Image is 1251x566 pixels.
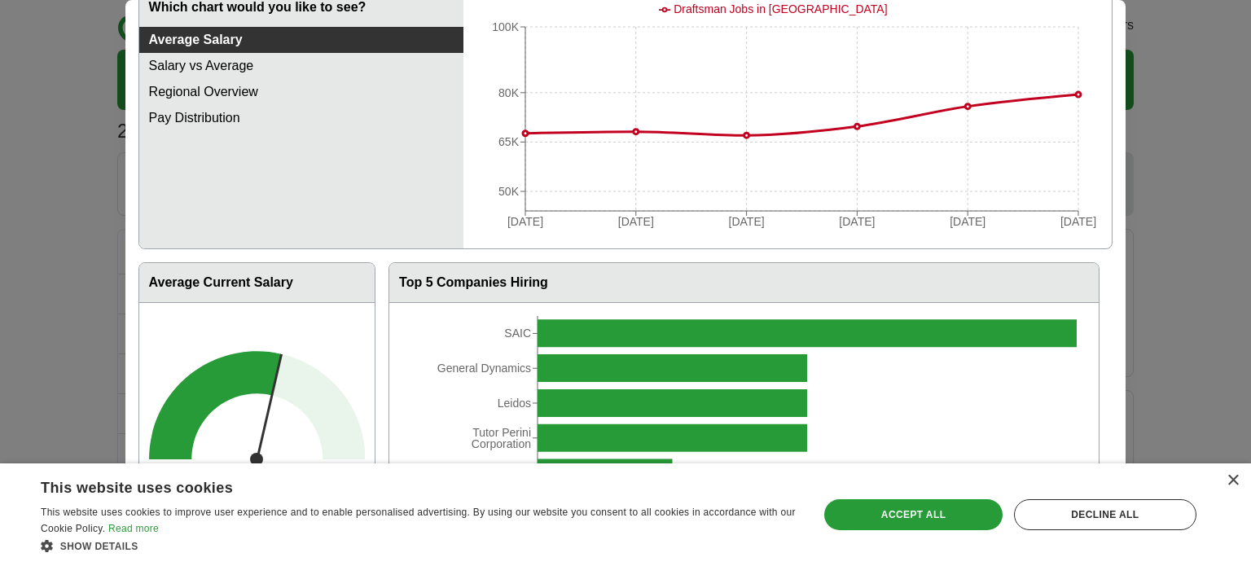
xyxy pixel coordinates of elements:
tspan: [DATE] [728,215,764,228]
a: Read more, opens a new window [108,523,159,534]
tspan: SAIC [504,327,531,340]
a: Average Salary [139,27,463,53]
div: Show details [41,537,796,554]
tspan: [DATE] [1060,215,1096,228]
a: Pay Distribution [139,105,463,131]
a: Salary vs Average [139,53,463,79]
div: Close [1227,475,1239,487]
a: Regional Overview [139,79,463,105]
tspan: Corporation [472,437,531,450]
tspan: 100K [492,20,519,33]
div: Accept all [824,499,1002,530]
span: This website uses cookies to improve user experience and to enable personalised advertising. By u... [41,507,796,534]
tspan: 80K [498,86,520,99]
tspan: Tutor Perini [472,426,531,439]
tspan: General Dynamics [437,362,531,375]
h3: Top 5 Companies Hiring [389,263,1099,303]
h3: Average Current Salary [139,263,375,303]
span: Show details [60,541,138,552]
div: $85,880 [149,459,365,513]
div: This website uses cookies [41,473,755,498]
tspan: 65K [498,135,520,148]
tspan: [DATE] [839,215,875,228]
tspan: Leidos [498,397,531,410]
tspan: [DATE] [950,215,985,228]
div: Decline all [1014,499,1196,530]
tspan: [DATE] [618,215,654,228]
tspan: [DATE] [507,215,543,228]
span: Draftsman Jobs in [GEOGRAPHIC_DATA] [674,2,887,15]
tspan: 50K [498,185,520,198]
